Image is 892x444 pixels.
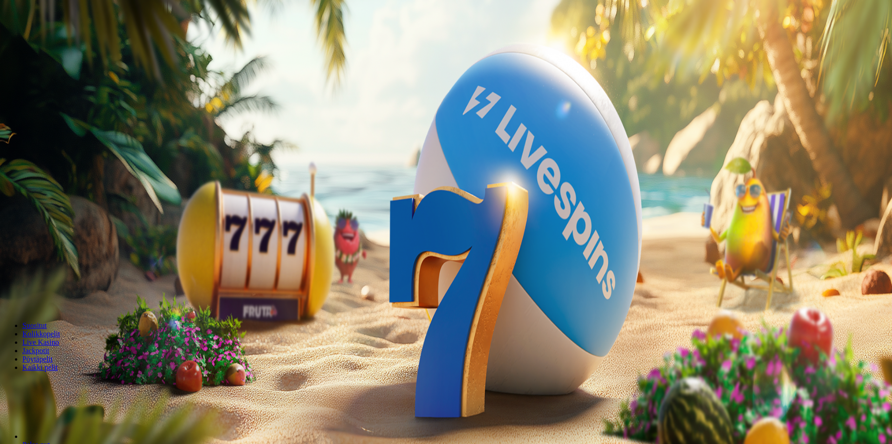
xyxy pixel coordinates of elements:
[22,321,47,329] a: Suositut
[4,306,888,372] nav: Lobby
[4,306,888,389] header: Lobby
[22,347,49,355] a: Jackpotit
[22,338,59,346] a: Live Kasino
[22,330,60,338] a: Kolikkopelit
[22,355,53,363] a: Pöytäpelit
[22,363,58,371] a: Kaikki pelit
